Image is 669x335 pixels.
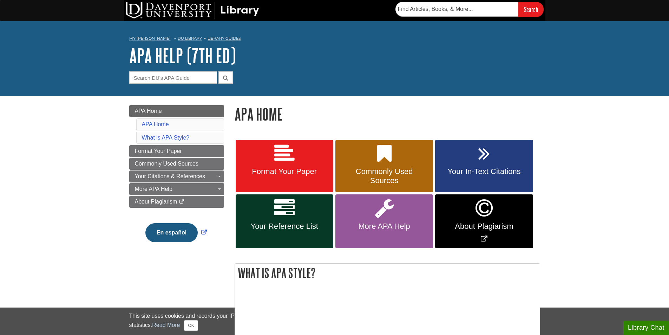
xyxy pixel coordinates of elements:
[129,312,540,331] div: This site uses cookies and records your IP address for usage statistics. Additionally, we use Goo...
[142,135,190,141] a: What is APA Style?
[208,36,241,41] a: Library Guides
[129,105,224,254] div: Guide Page Menu
[518,2,544,17] input: Search
[129,145,224,157] a: Format Your Paper
[126,2,259,19] img: DU Library
[335,194,433,248] a: More APA Help
[435,140,533,193] a: Your In-Text Citations
[129,36,171,41] a: My [PERSON_NAME]
[129,71,217,84] input: Search DU's APA Guide
[129,183,224,195] a: More APA Help
[129,105,224,117] a: APA Home
[135,186,172,192] span: More APA Help
[395,2,518,17] input: Find Articles, Books, & More...
[145,223,198,242] button: En español
[135,199,177,205] span: About Plagiarism
[152,322,180,328] a: Read More
[440,167,527,176] span: Your In-Text Citations
[178,36,202,41] a: DU Library
[144,230,209,236] a: Link opens in new window
[241,222,328,231] span: Your Reference List
[135,148,182,154] span: Format Your Paper
[623,321,669,335] button: Library Chat
[395,2,544,17] form: Searches DU Library's articles, books, and more
[440,222,527,231] span: About Plagiarism
[129,45,236,66] a: APA Help (7th Ed)
[241,167,328,176] span: Format Your Paper
[236,140,333,193] a: Format Your Paper
[135,161,198,167] span: Commonly Used Sources
[435,194,533,248] a: Link opens in new window
[135,108,162,114] span: APA Home
[129,170,224,182] a: Your Citations & References
[142,121,169,127] a: APA Home
[129,34,540,45] nav: breadcrumb
[335,140,433,193] a: Commonly Used Sources
[179,200,185,204] i: This link opens in a new window
[235,264,540,282] h2: What is APA Style?
[135,173,205,179] span: Your Citations & References
[341,222,428,231] span: More APA Help
[236,194,333,248] a: Your Reference List
[129,158,224,170] a: Commonly Used Sources
[129,196,224,208] a: About Plagiarism
[341,167,428,185] span: Commonly Used Sources
[184,320,198,331] button: Close
[235,105,540,123] h1: APA Home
